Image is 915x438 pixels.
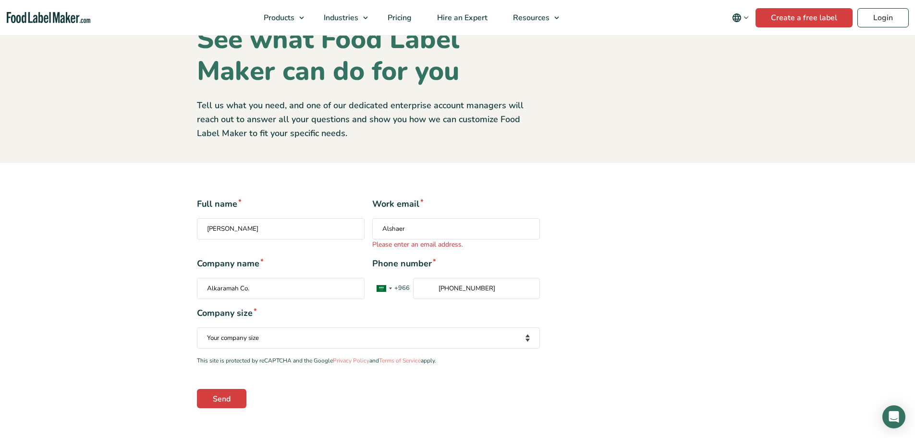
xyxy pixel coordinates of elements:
[510,13,550,23] span: Resources
[413,278,540,299] input: Phone number* List of countries+966
[197,278,365,299] input: Company name*
[725,8,756,27] button: Change language
[197,24,540,87] h1: See what Food Label Maker can do for you
[197,198,365,211] span: Full name
[321,13,359,23] span: Industries
[373,278,395,299] div: Saudi Arabia (‫المملكة العربية السعودية‬‎): +966
[333,357,369,364] a: Privacy Policy
[197,356,540,365] p: This site is protected by reCAPTCHA and the Google and apply.
[197,218,365,239] input: Full name*
[197,307,540,320] span: Company size
[882,405,905,428] div: Open Intercom Messenger
[857,8,909,27] a: Login
[7,12,90,23] a: Food Label Maker homepage
[434,13,488,23] span: Hire an Expert
[261,13,295,23] span: Products
[372,239,540,250] span: Please enter an email address.
[385,13,413,23] span: Pricing
[197,257,365,270] span: Company name
[197,99,540,140] p: Tell us what you need, and one of our dedicated enterprise account managers will reach out to ans...
[379,357,421,364] a: Terms of Service
[372,218,540,239] input: Work email*
[197,198,719,408] form: Contact form
[197,389,246,408] input: Send
[394,284,411,293] span: +966
[372,257,540,270] span: Phone number
[756,8,853,27] a: Create a free label
[372,198,540,211] span: Work email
